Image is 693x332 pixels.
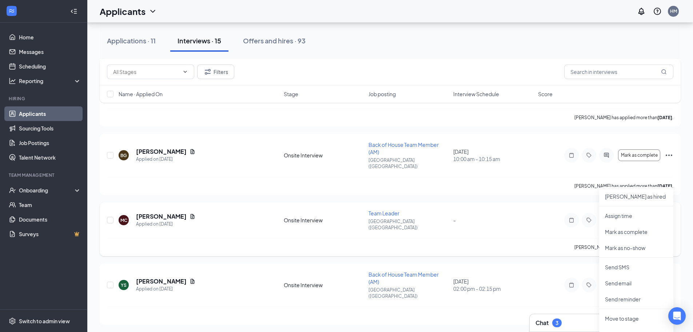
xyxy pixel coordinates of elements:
svg: ActiveChat [602,152,611,158]
div: Applied on [DATE] [136,285,195,293]
svg: Note [567,282,576,288]
a: Talent Network [19,150,81,165]
h5: [PERSON_NAME] [136,148,187,156]
button: Filter Filters [197,65,234,79]
div: Reporting [19,77,81,85]
a: Sourcing Tools [19,121,81,136]
div: [DATE] [453,278,534,292]
svg: WorkstreamLogo [8,7,15,15]
svg: Tag [585,217,593,223]
p: [PERSON_NAME] has applied more than . [574,244,673,250]
h5: [PERSON_NAME] [136,277,187,285]
a: Team [19,198,81,212]
div: HM [670,8,677,14]
input: Search in interviews [564,65,673,79]
a: Job Postings [19,136,81,150]
span: Back of House Team Member (AM) [369,141,439,155]
span: Interview Schedule [453,90,499,98]
a: Scheduling [19,59,81,74]
p: [GEOGRAPHIC_DATA] ([GEOGRAPHIC_DATA]) [369,218,449,231]
svg: Document [190,278,195,284]
svg: ChevronDown [182,69,188,75]
span: Job posting [369,90,396,98]
svg: Note [567,217,576,223]
div: Offers and hires · 93 [243,36,306,45]
p: [GEOGRAPHIC_DATA] ([GEOGRAPHIC_DATA]) [369,157,449,169]
div: MC [120,217,127,223]
svg: Ellipses [665,151,673,160]
svg: Settings [9,317,16,325]
div: Open Intercom Messenger [668,307,686,325]
div: Onsite Interview [284,216,364,224]
h5: [PERSON_NAME] [136,212,187,220]
span: Mark as complete [621,153,658,158]
svg: UserCheck [9,187,16,194]
a: Applicants [19,106,81,121]
svg: Document [190,149,195,155]
div: BG [120,152,127,159]
div: Interviews · 15 [178,36,221,45]
p: [GEOGRAPHIC_DATA] ([GEOGRAPHIC_DATA]) [369,287,449,299]
svg: Tag [585,282,593,288]
svg: Note [567,152,576,158]
a: Home [19,30,81,44]
b: [DATE] [657,115,672,120]
div: [DATE] [453,148,534,163]
div: Team Management [9,172,80,178]
span: Name · Applied On [119,90,163,98]
p: [PERSON_NAME] interviewed . [586,313,673,319]
svg: MagnifyingGlass [661,69,667,75]
p: [PERSON_NAME] has applied more than . [574,114,673,121]
div: YS [121,282,127,288]
b: [DATE] [657,183,672,189]
div: Onsite Interview [284,281,364,289]
button: Mark as complete [618,149,660,161]
p: [PERSON_NAME] has applied more than . [574,183,673,189]
span: Score [538,90,553,98]
div: Onboarding [19,187,75,194]
span: 10:00 am - 10:15 am [453,155,534,163]
div: Hiring [9,95,80,102]
div: 3 [555,320,558,326]
svg: Document [190,214,195,219]
svg: Analysis [9,77,16,85]
svg: Notifications [637,7,646,16]
a: Messages [19,44,81,59]
h1: Applicants [100,5,146,17]
input: All Stages [113,68,179,76]
svg: Collapse [70,8,77,15]
svg: ChevronDown [148,7,157,16]
div: Applications · 11 [107,36,156,45]
div: Onsite Interview [284,152,364,159]
a: Documents [19,212,81,227]
div: Switch to admin view [19,317,70,325]
span: Back of House Team Member (AM) [369,271,439,285]
a: SurveysCrown [19,227,81,241]
svg: Filter [203,67,212,76]
span: - [453,217,456,223]
svg: Tag [585,152,593,158]
h3: Chat [535,319,549,327]
div: Applied on [DATE] [136,220,195,228]
span: Stage [284,90,298,98]
span: 02:00 pm - 02:15 pm [453,285,534,292]
span: Team Leader [369,210,399,216]
svg: QuestionInfo [653,7,662,16]
div: Applied on [DATE] [136,156,195,163]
